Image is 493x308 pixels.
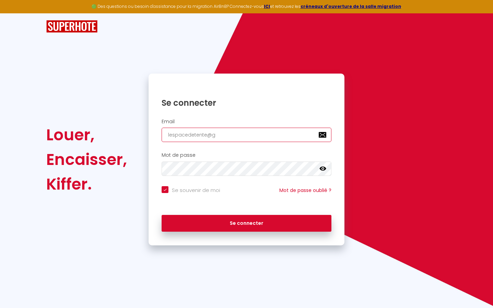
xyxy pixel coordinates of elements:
[46,20,98,33] img: SuperHote logo
[162,215,331,232] button: Se connecter
[264,3,270,9] a: ICI
[5,3,26,23] button: Ouvrir le widget de chat LiveChat
[162,128,331,142] input: Ton Email
[279,187,331,194] a: Mot de passe oublié ?
[46,147,127,172] div: Encaisser,
[162,119,331,125] h2: Email
[162,152,331,158] h2: Mot de passe
[46,123,127,147] div: Louer,
[162,98,331,108] h1: Se connecter
[301,3,401,9] a: créneaux d'ouverture de la salle migration
[46,172,127,196] div: Kiffer.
